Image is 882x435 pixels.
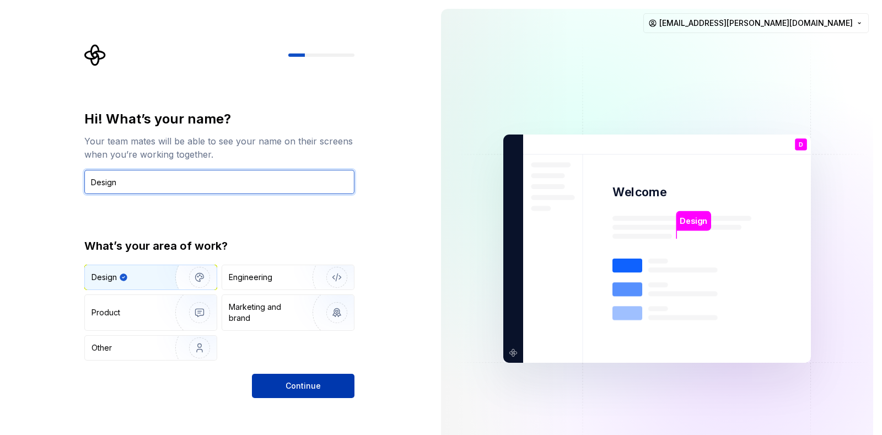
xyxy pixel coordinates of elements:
[252,374,354,398] button: Continue
[92,272,117,283] div: Design
[84,44,106,66] svg: Supernova Logo
[680,215,707,227] p: Design
[612,184,666,200] p: Welcome
[92,307,120,318] div: Product
[229,272,272,283] div: Engineering
[643,13,869,33] button: [EMAIL_ADDRESS][PERSON_NAME][DOMAIN_NAME]
[84,170,354,194] input: Han Solo
[659,18,853,29] span: [EMAIL_ADDRESS][PERSON_NAME][DOMAIN_NAME]
[229,302,303,324] div: Marketing and brand
[92,342,112,353] div: Other
[84,135,354,161] div: Your team mates will be able to see your name on their screens when you’re working together.
[799,142,803,148] p: D
[84,110,354,128] div: Hi! What’s your name?
[286,380,321,391] span: Continue
[84,238,354,254] div: What’s your area of work?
